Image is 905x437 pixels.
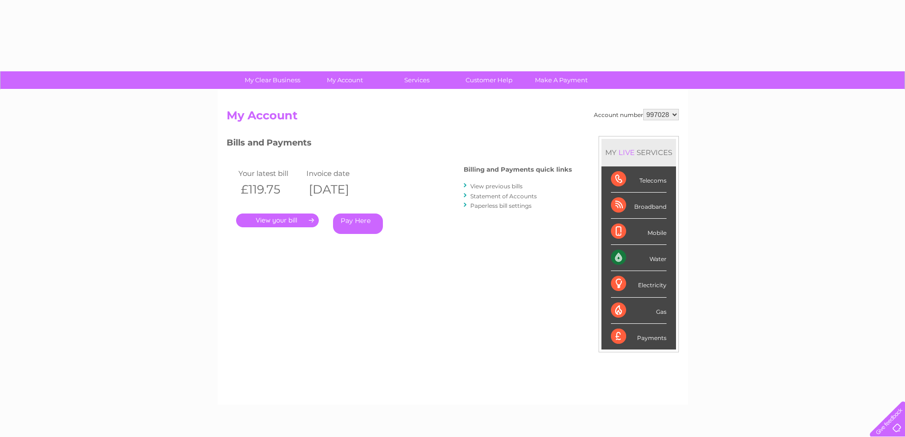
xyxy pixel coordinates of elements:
div: LIVE [617,148,637,157]
a: My Account [305,71,384,89]
a: . [236,214,319,227]
a: Statement of Accounts [470,193,537,200]
div: Mobile [611,219,667,245]
a: Make A Payment [522,71,600,89]
div: Telecoms [611,166,667,193]
div: Gas [611,298,667,324]
a: Paperless bill settings [470,202,532,209]
div: Broadband [611,193,667,219]
td: Invoice date [304,167,372,180]
div: Water [611,245,667,271]
h4: Billing and Payments quick links [464,166,572,173]
a: Customer Help [450,71,528,89]
td: Your latest bill [236,167,305,180]
th: [DATE] [304,180,372,199]
a: View previous bills [470,183,523,190]
a: My Clear Business [233,71,312,89]
a: Services [378,71,456,89]
a: Pay Here [333,214,383,234]
h3: Bills and Payments [227,136,572,153]
div: Payments [611,324,667,350]
div: MY SERVICES [601,139,676,166]
h2: My Account [227,109,679,127]
th: £119.75 [236,180,305,199]
div: Electricity [611,271,667,297]
div: Account number [594,109,679,120]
